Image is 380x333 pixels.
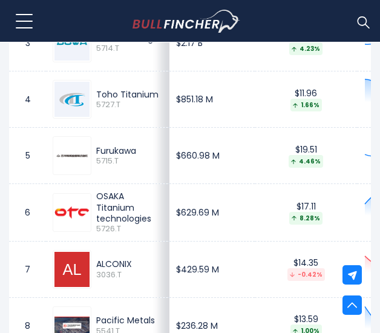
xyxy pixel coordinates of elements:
td: 7 [9,241,46,297]
a: Go to homepage [133,10,263,33]
div: $36.49 [261,31,350,55]
span: 5727.T [96,100,163,110]
td: 4 [9,71,46,128]
span: 3036.T [96,270,163,280]
div: Pacific Metals [96,315,163,326]
img: 5715.T.png [54,138,90,173]
div: Dowa Holdings [96,33,163,44]
span: 5715.T [96,156,163,166]
span: 5714.T [96,44,163,54]
td: $629.69 M [169,184,255,241]
div: 8.28% [289,212,323,225]
td: $851.18 M [169,71,255,128]
div: $11.96 [261,88,350,111]
td: 6 [9,184,46,241]
td: 5 [9,128,46,184]
td: $429.59 M [169,241,255,297]
img: 5714.T.png [54,25,90,61]
td: 3 [9,15,46,71]
img: Bullfincher logo [133,10,241,33]
img: 5727.T.png [54,82,90,117]
div: 4.46% [289,155,323,168]
div: ALCONIX [96,259,163,269]
div: $14.35 [261,257,350,281]
div: 4.23% [289,42,323,55]
div: Toho Titanium [96,89,163,100]
div: $19.51 [261,144,350,168]
div: Furukawa [96,145,163,156]
div: 1.66% [290,99,322,111]
span: 5726.T [96,224,163,234]
div: OSAKA Titanium technologies [96,191,163,224]
td: $660.98 M [169,128,255,184]
div: $17.11 [261,201,350,225]
td: $2.17 B [169,15,255,71]
img: 5726.T.png [54,206,90,219]
div: -0.42% [287,268,325,281]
